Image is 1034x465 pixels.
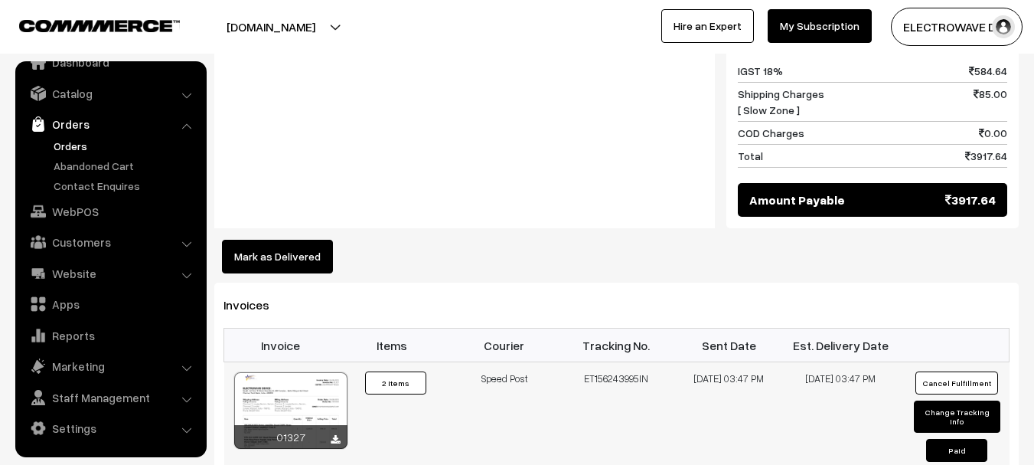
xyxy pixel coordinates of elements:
div: 01327 [234,425,347,449]
button: [DOMAIN_NAME] [173,8,369,46]
a: WebPOS [19,198,201,225]
button: 2 Items [365,372,426,395]
span: COD Charges [738,125,804,141]
span: 0.00 [979,125,1007,141]
a: Website [19,260,201,287]
a: Staff Management [19,384,201,411]
button: Cancel Fulfillment [915,372,998,395]
span: Total [738,148,763,164]
a: Dashboard [19,48,201,76]
span: IGST 18% [738,63,783,79]
span: Amount Payable [749,191,845,209]
th: Courier [449,329,561,362]
a: My Subscription [768,9,872,43]
th: Items [336,329,449,362]
th: Tracking No. [560,329,673,362]
a: Reports [19,322,201,349]
a: Catalog [19,80,201,107]
button: Paid [926,439,987,462]
span: 3917.64 [945,191,996,209]
th: Invoice [224,329,337,362]
button: ELECTROWAVE DE… [891,8,1023,46]
th: Est. Delivery Date [784,329,897,362]
a: Contact Enquires [50,178,201,194]
span: Shipping Charges [ Slow Zone ] [738,86,824,118]
button: Change Tracking Info [914,401,1000,433]
span: Invoices [223,297,288,313]
a: Orders [19,110,201,138]
button: Mark as Delivered [222,240,333,273]
a: Customers [19,228,201,256]
a: Marketing [19,352,201,380]
a: Orders [50,138,201,154]
th: Sent Date [673,329,785,362]
span: 85.00 [974,86,1007,118]
a: Apps [19,290,201,318]
a: Hire an Expert [661,9,754,43]
a: COMMMERCE [19,15,153,34]
a: Settings [19,414,201,442]
span: 584.64 [969,63,1007,79]
a: Abandoned Cart [50,158,201,174]
span: 3917.64 [965,148,1007,164]
img: user [992,15,1015,38]
img: COMMMERCE [19,20,180,31]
